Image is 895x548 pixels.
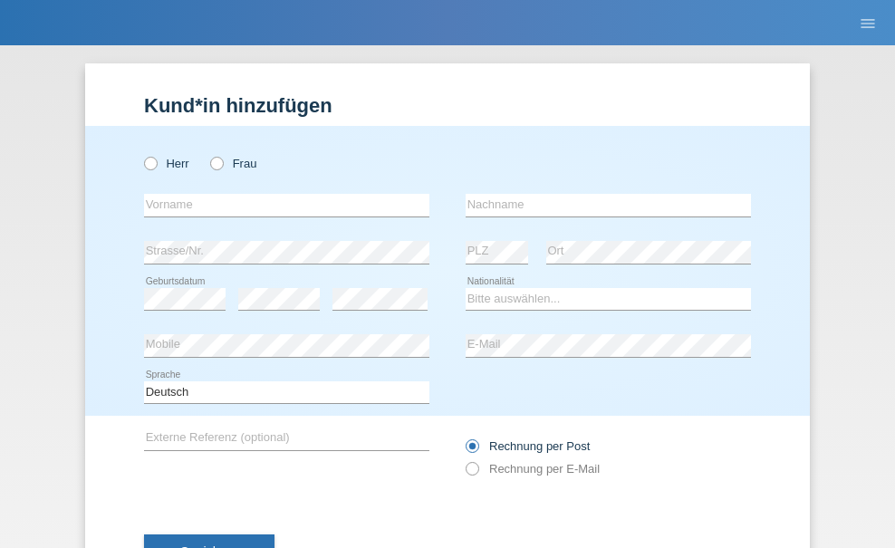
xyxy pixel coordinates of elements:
[144,157,156,168] input: Herr
[466,439,477,462] input: Rechnung per Post
[466,439,590,453] label: Rechnung per Post
[850,17,886,28] a: menu
[144,157,189,170] label: Herr
[859,14,877,33] i: menu
[144,94,751,117] h1: Kund*in hinzufügen
[466,462,477,485] input: Rechnung per E-Mail
[466,462,600,476] label: Rechnung per E-Mail
[210,157,256,170] label: Frau
[210,157,222,168] input: Frau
